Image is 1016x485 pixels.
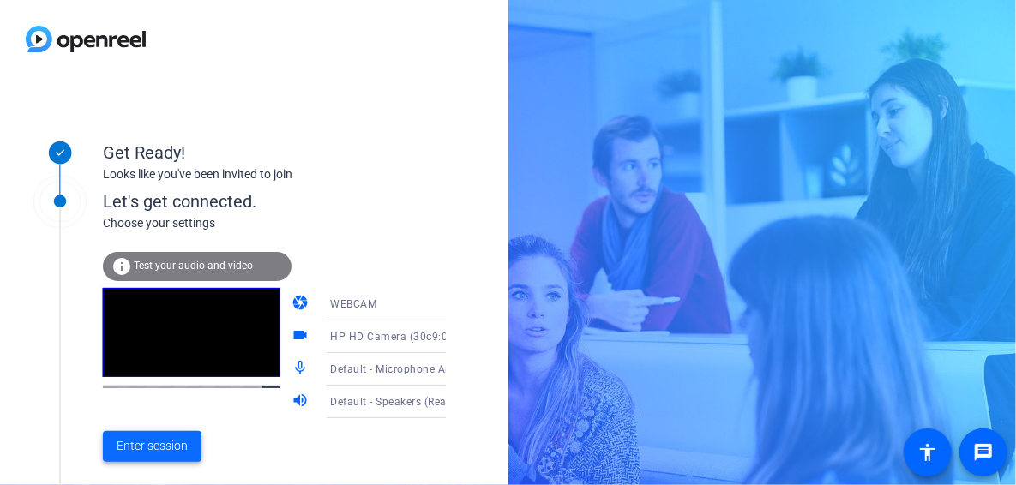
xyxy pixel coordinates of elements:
[117,437,188,455] span: Enter session
[134,260,253,272] span: Test your audio and video
[330,298,376,310] span: WEBCAM
[330,329,471,343] span: HP HD Camera (30c9:0010)
[103,189,481,214] div: Let's get connected.
[103,140,446,165] div: Get Ready!
[103,431,201,462] button: Enter session
[292,294,312,314] mat-icon: camera
[103,214,481,232] div: Choose your settings
[330,394,515,408] span: Default - Speakers (Realtek(R) Audio)
[330,362,698,375] span: Default - Microphone Array (Intel® Smart Sound Technology (Intel® SST))
[292,326,312,347] mat-icon: videocam
[292,359,312,380] mat-icon: mic_none
[292,392,312,412] mat-icon: volume_up
[973,442,994,463] mat-icon: message
[111,256,132,277] mat-icon: info
[103,165,446,183] div: Looks like you've been invited to join
[917,442,938,463] mat-icon: accessibility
